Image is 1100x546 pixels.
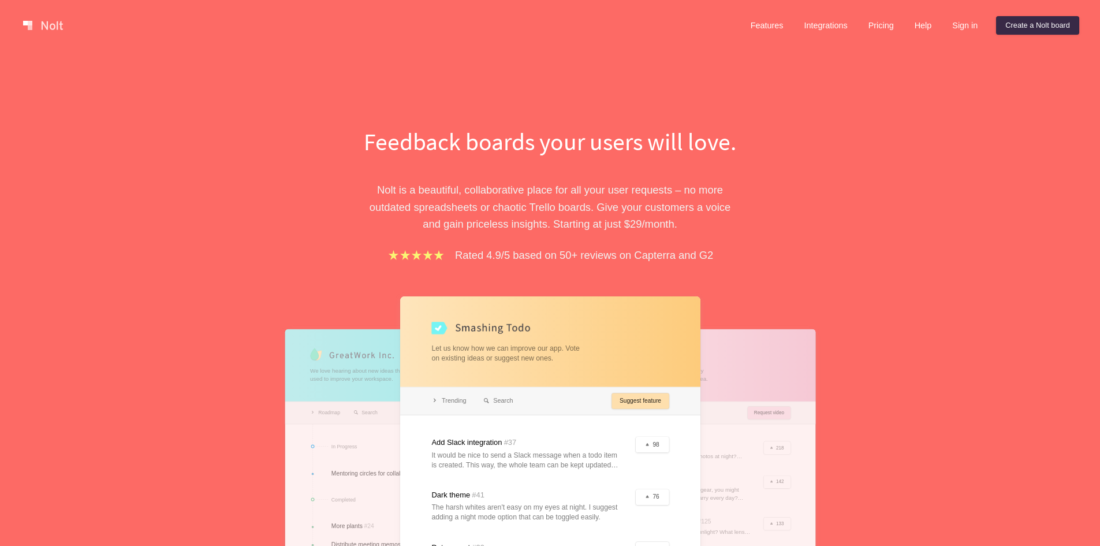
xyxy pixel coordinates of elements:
[351,181,750,232] p: Nolt is a beautiful, collaborative place for all your user requests – no more outdated spreadshee...
[859,16,903,35] a: Pricing
[905,16,941,35] a: Help
[455,247,713,263] p: Rated 4.9/5 based on 50+ reviews on Capterra and G2
[741,16,793,35] a: Features
[795,16,856,35] a: Integrations
[943,16,987,35] a: Sign in
[387,248,446,262] img: stars.b067e34983.png
[351,125,750,158] h1: Feedback boards your users will love.
[996,16,1079,35] a: Create a Nolt board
